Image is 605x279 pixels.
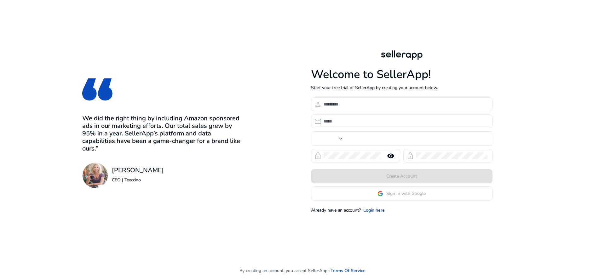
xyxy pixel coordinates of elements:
[311,84,493,91] p: Start your free trial of SellerApp by creating your account below.
[112,177,164,183] p: CEO | Teeccino
[314,100,322,108] span: person
[383,152,398,160] mat-icon: remove_red_eye
[314,152,322,160] span: lock
[311,207,361,214] p: Already have an account?
[331,267,366,274] a: Terms Of Service
[314,117,322,125] span: email
[363,207,385,214] a: Login here
[82,115,244,152] h3: We did the right thing by including Amazon sponsored ads in our marketing efforts. Our total sale...
[311,68,493,81] h1: Welcome to SellerApp!
[112,167,164,174] h3: [PERSON_NAME]
[406,152,414,160] span: lock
